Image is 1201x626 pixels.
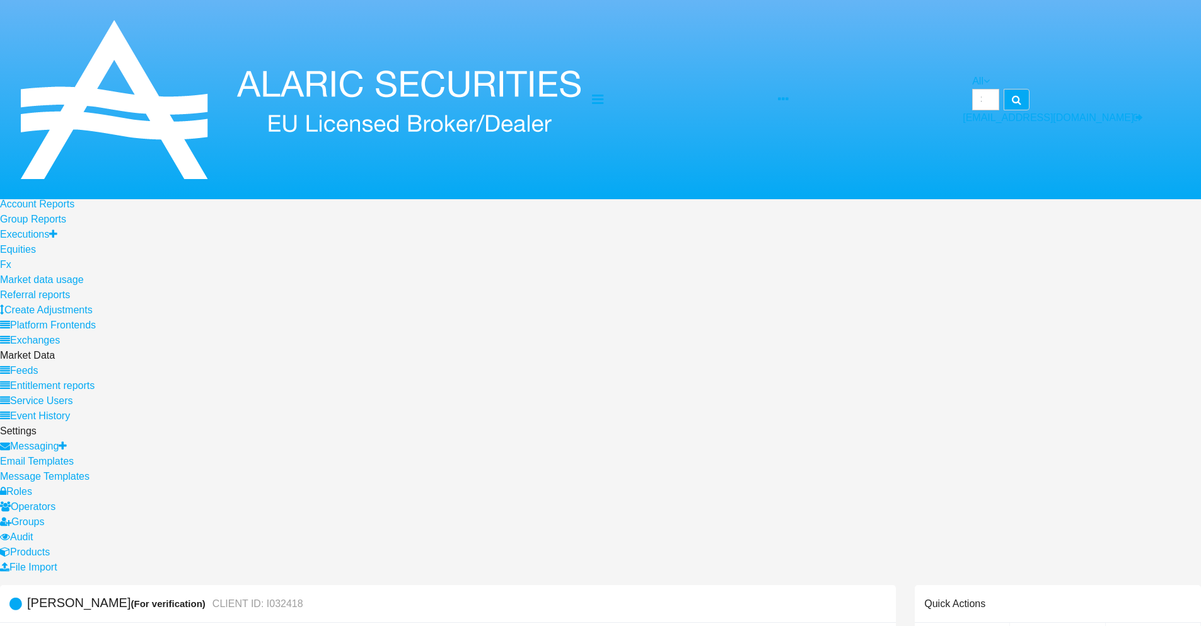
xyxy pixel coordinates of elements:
[10,410,70,421] span: Event History
[924,598,985,610] h6: Quick Actions
[10,380,95,391] span: Entitlement reports
[10,365,38,376] span: Feeds
[972,76,990,86] a: All
[9,562,57,572] span: File Import
[972,89,999,110] input: Search
[10,441,59,451] span: Messaging
[27,596,303,611] h5: [PERSON_NAME]
[963,112,1143,123] a: [EMAIL_ADDRESS][DOMAIN_NAME]
[10,395,73,406] span: Service Users
[10,5,592,194] img: Logo image
[972,76,983,86] span: All
[11,501,55,512] span: Operators
[10,335,60,345] span: Exchanges
[209,599,303,609] small: CLIENT ID: I032418
[11,516,44,527] span: Groups
[10,531,33,542] span: Audit
[10,547,50,557] span: Products
[10,320,96,330] span: Platform Frontends
[131,596,209,611] div: (For verification)
[4,304,93,315] span: Create Adjustments
[963,112,1134,123] span: [EMAIL_ADDRESS][DOMAIN_NAME]
[6,486,32,497] span: Roles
